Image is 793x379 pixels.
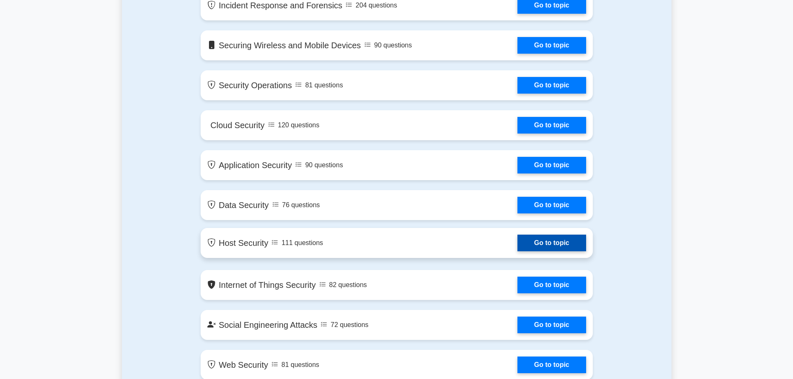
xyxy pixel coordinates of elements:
a: Go to topic [517,235,586,251]
a: Go to topic [517,117,586,134]
a: Go to topic [517,37,586,54]
a: Go to topic [517,317,586,333]
a: Go to topic [517,197,586,213]
a: Go to topic [517,157,586,173]
a: Go to topic [517,357,586,373]
a: Go to topic [517,277,586,293]
a: Go to topic [517,77,586,94]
